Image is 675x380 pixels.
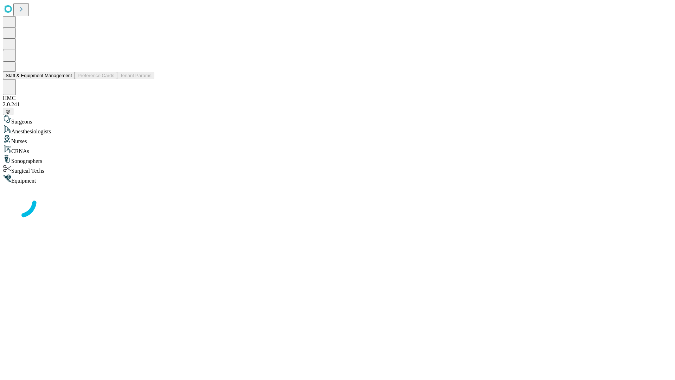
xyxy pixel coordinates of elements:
[3,108,13,115] button: @
[117,72,154,79] button: Tenant Params
[3,164,672,174] div: Surgical Techs
[3,145,672,154] div: CRNAs
[3,154,672,164] div: Sonographers
[3,95,672,101] div: HMC
[3,72,75,79] button: Staff & Equipment Management
[75,72,117,79] button: Preference Cards
[6,109,11,114] span: @
[3,125,672,135] div: Anesthesiologists
[3,101,672,108] div: 2.0.241
[3,174,672,184] div: Equipment
[3,135,672,145] div: Nurses
[3,115,672,125] div: Surgeons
